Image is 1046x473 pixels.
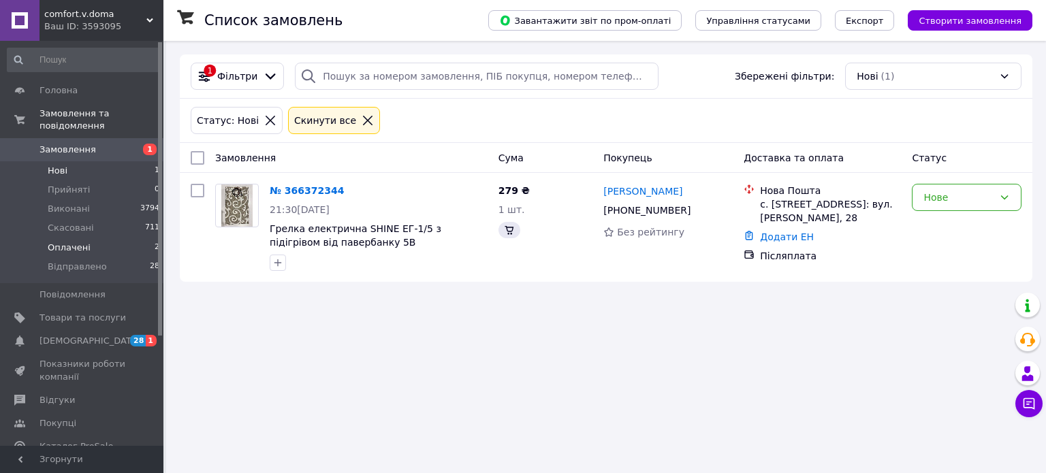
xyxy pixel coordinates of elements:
[48,261,107,273] span: Відправлено
[44,20,163,33] div: Ваш ID: 3593095
[923,190,994,205] div: Нове
[1015,390,1043,417] button: Чат з покупцем
[39,335,140,347] span: [DEMOGRAPHIC_DATA]
[601,201,693,220] div: [PHONE_NUMBER]
[760,184,901,197] div: Нова Пошта
[760,249,901,263] div: Післяплата
[39,289,106,301] span: Повідомлення
[695,10,821,31] button: Управління статусами
[217,69,257,83] span: Фільтри
[498,204,525,215] span: 1 шт.
[270,204,330,215] span: 21:30[DATE]
[130,335,146,346] span: 28
[150,261,159,273] span: 28
[140,203,159,215] span: 3794
[39,417,76,429] span: Покупці
[270,223,441,248] a: Грелка електрична SHINE ЕГ-1/5 з підігрівом від павербанку 5В
[155,165,159,177] span: 1
[735,69,834,83] span: Збережені фільтри:
[498,152,524,163] span: Cума
[857,69,878,83] span: Нові
[155,242,159,254] span: 2
[617,227,684,238] span: Без рейтингу
[48,203,90,215] span: Виконані
[221,184,253,227] img: Фото товару
[706,16,810,26] span: Управління статусами
[48,222,94,234] span: Скасовані
[204,12,343,29] h1: Список замовлень
[215,152,276,163] span: Замовлення
[760,231,814,242] a: Додати ЕН
[295,63,658,90] input: Пошук за номером замовлення, ПІБ покупця, номером телефону, Email, номером накладної
[270,185,344,196] a: № 366372344
[846,16,884,26] span: Експорт
[908,10,1032,31] button: Створити замовлення
[194,113,261,128] div: Статус: Нові
[48,184,90,196] span: Прийняті
[488,10,682,31] button: Завантажити звіт по пром-оплаті
[919,16,1021,26] span: Створити замовлення
[39,358,126,382] span: Показники роботи компанії
[48,165,67,177] span: Нові
[215,184,259,227] a: Фото товару
[155,184,159,196] span: 0
[912,152,947,163] span: Статус
[39,144,96,156] span: Замовлення
[39,394,75,406] span: Відгуки
[145,222,159,234] span: 711
[291,113,359,128] div: Cкинути все
[39,440,113,453] span: Каталог ProSale
[499,14,671,27] span: Завантажити звіт по пром-оплаті
[760,197,901,225] div: с. [STREET_ADDRESS]: вул. [PERSON_NAME], 28
[48,242,91,254] span: Оплачені
[39,108,163,132] span: Замовлення та повідомлення
[143,144,157,155] span: 1
[498,185,530,196] span: 279 ₴
[7,48,161,72] input: Пошук
[881,71,895,82] span: (1)
[44,8,146,20] span: comfort.v.doma
[146,335,157,346] span: 1
[603,184,682,198] a: [PERSON_NAME]
[603,152,652,163] span: Покупець
[39,84,78,97] span: Головна
[894,14,1032,25] a: Створити замовлення
[835,10,895,31] button: Експорт
[744,152,844,163] span: Доставка та оплата
[39,312,126,324] span: Товари та послуги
